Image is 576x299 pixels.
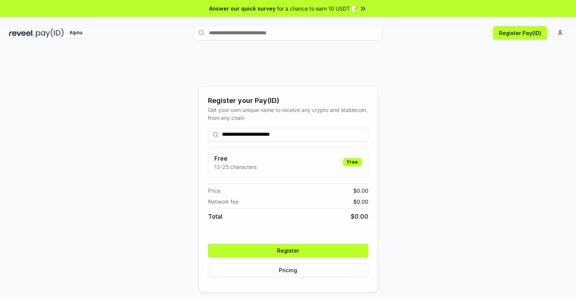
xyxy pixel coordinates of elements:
[351,212,368,221] span: $ 0.00
[353,187,368,195] span: $ 0.00
[209,5,276,12] span: Answer our quick survey
[65,28,86,38] div: Alpha
[353,198,368,205] span: $ 0.00
[208,95,368,106] div: Register your Pay(ID)
[214,154,257,163] h3: Free
[208,187,220,195] span: Price
[343,158,362,166] div: Free
[208,198,239,205] span: Network fee
[277,5,358,12] span: for a chance to earn 10 USDT 📝
[208,212,222,221] span: Total
[9,28,34,38] img: reveel_dark
[208,244,368,258] button: Register
[36,28,64,38] img: pay_id
[214,163,257,171] p: 13-25 characters
[493,26,547,40] button: Register Pay(ID)
[208,106,368,122] div: Get your own unique name to receive any crypto and stablecoin, from any chain
[208,264,368,277] button: Pricing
